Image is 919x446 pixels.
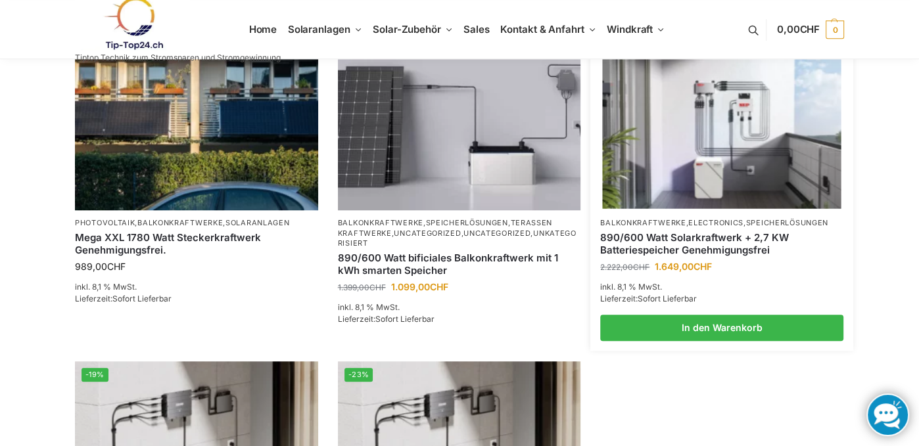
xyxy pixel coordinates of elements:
span: CHF [107,261,126,272]
a: Photovoltaik [75,218,135,227]
p: inkl. 8,1 % MwSt. [600,281,843,293]
a: Terassen Kraftwerke [338,218,552,237]
a: 0,00CHF 0 [777,10,844,49]
span: CHF [694,261,712,272]
span: 0,00 [777,23,820,35]
a: Uncategorized [394,229,461,238]
span: Lieferzeit: [75,294,172,303]
bdi: 1.399,00 [338,282,386,292]
a: -21%ASE 1000 Batteriespeicher [338,28,581,210]
bdi: 1.099,00 [391,281,448,292]
a: Electronics [688,218,743,227]
img: Steckerkraftwerk mit 2,7kwh-Speicher [603,30,841,209]
p: inkl. 8,1 % MwSt. [338,301,581,313]
a: Solaranlagen [225,218,289,227]
span: Sofort Lieferbar [638,294,697,303]
span: Windkraft [607,23,653,35]
span: Solar-Zubehör [373,23,441,35]
a: Balkonkraftwerke [137,218,223,227]
img: 2 Balkonkraftwerke [75,28,318,210]
p: Tiptop Technik zum Stromsparen und Stromgewinnung [75,54,281,62]
span: Kontakt & Anfahrt [500,23,584,35]
bdi: 1.649,00 [655,261,712,272]
span: Lieferzeit: [338,314,435,324]
span: Solaranlagen [288,23,350,35]
a: Mega XXL 1780 Watt Steckerkraftwerk Genehmigungsfrei. [75,231,318,257]
a: 890/600 Watt Solarkraftwerk + 2,7 KW Batteriespeicher Genehmigungsfrei [600,231,843,257]
a: 890/600 Watt bificiales Balkonkraftwerk mit 1 kWh smarten Speicher [338,252,581,277]
a: Balkonkraftwerke [338,218,423,227]
p: inkl. 8,1 % MwSt. [75,281,318,293]
a: Uncategorized [463,229,530,238]
bdi: 989,00 [75,261,126,272]
a: Speicherlösungen [426,218,508,227]
span: Lieferzeit: [600,294,697,303]
p: , , [600,218,843,228]
bdi: 2.222,00 [600,262,649,272]
span: CHF [369,282,386,292]
p: , , , , , [338,218,581,248]
span: Sofort Lieferbar [112,294,172,303]
img: ASE 1000 Batteriespeicher [338,28,581,210]
span: CHF [633,262,649,272]
a: Balkonkraftwerke [600,218,686,227]
span: CHF [799,23,820,35]
a: -26%Steckerkraftwerk mit 2,7kwh-Speicher [603,30,841,209]
span: CHF [430,281,448,292]
span: Sales [463,23,490,35]
a: Speicherlösungen [746,218,828,227]
a: In den Warenkorb legen: „890/600 Watt Solarkraftwerk + 2,7 KW Batteriespeicher Genehmigungsfrei“ [600,315,843,341]
span: Sofort Lieferbar [375,314,435,324]
span: 0 [826,20,844,39]
p: , , [75,218,318,228]
a: Unkategorisiert [338,229,577,248]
